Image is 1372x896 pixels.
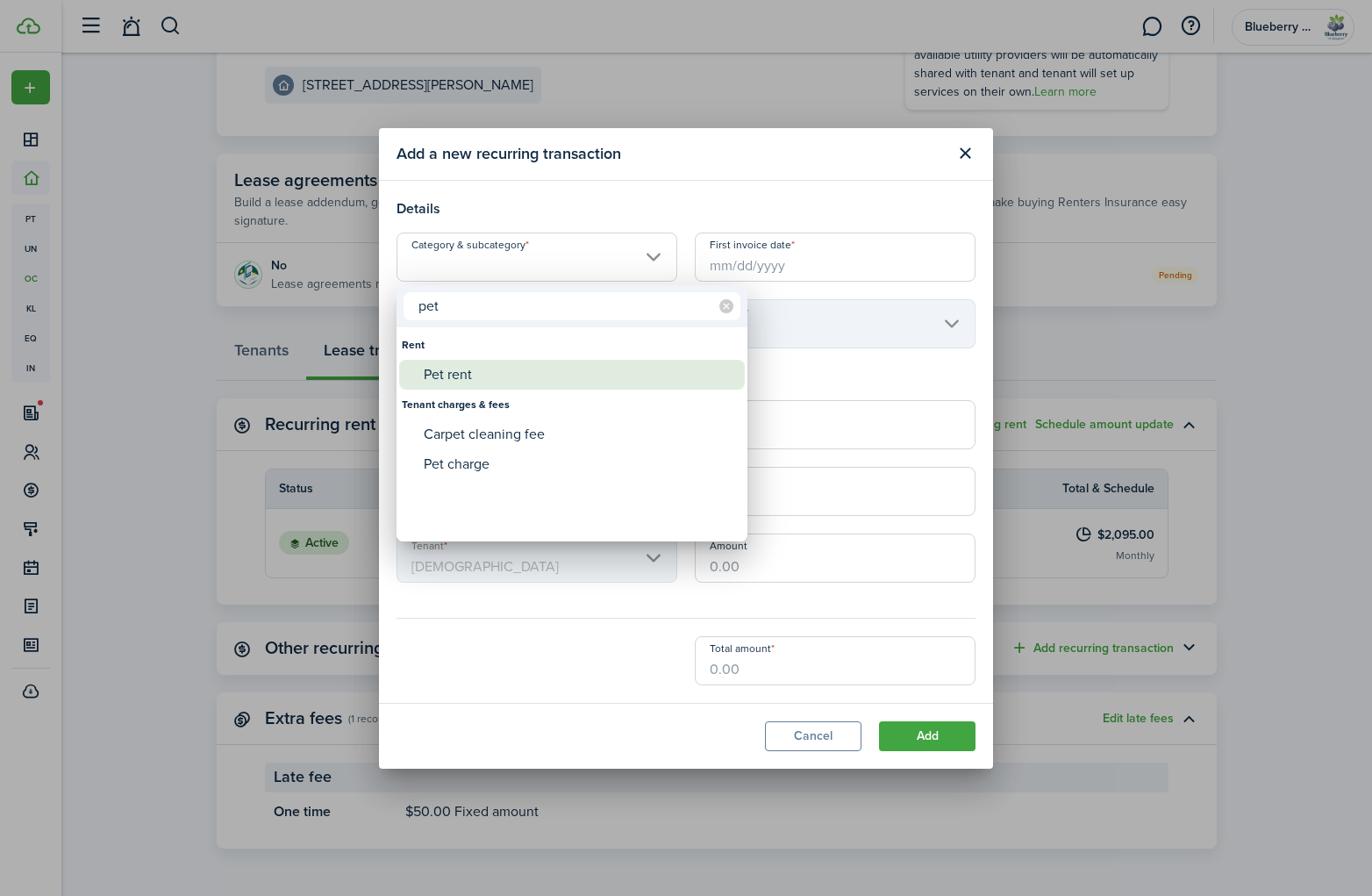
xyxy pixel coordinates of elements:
[402,330,742,360] div: Rent
[404,292,740,320] input: Search
[424,449,734,479] div: Pet charge
[424,419,734,449] div: Carpet cleaning fee
[402,390,742,419] div: Tenant charges & fees
[424,360,734,390] div: Pet rent
[397,327,747,541] mbsc-wheel: Category & subcategory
